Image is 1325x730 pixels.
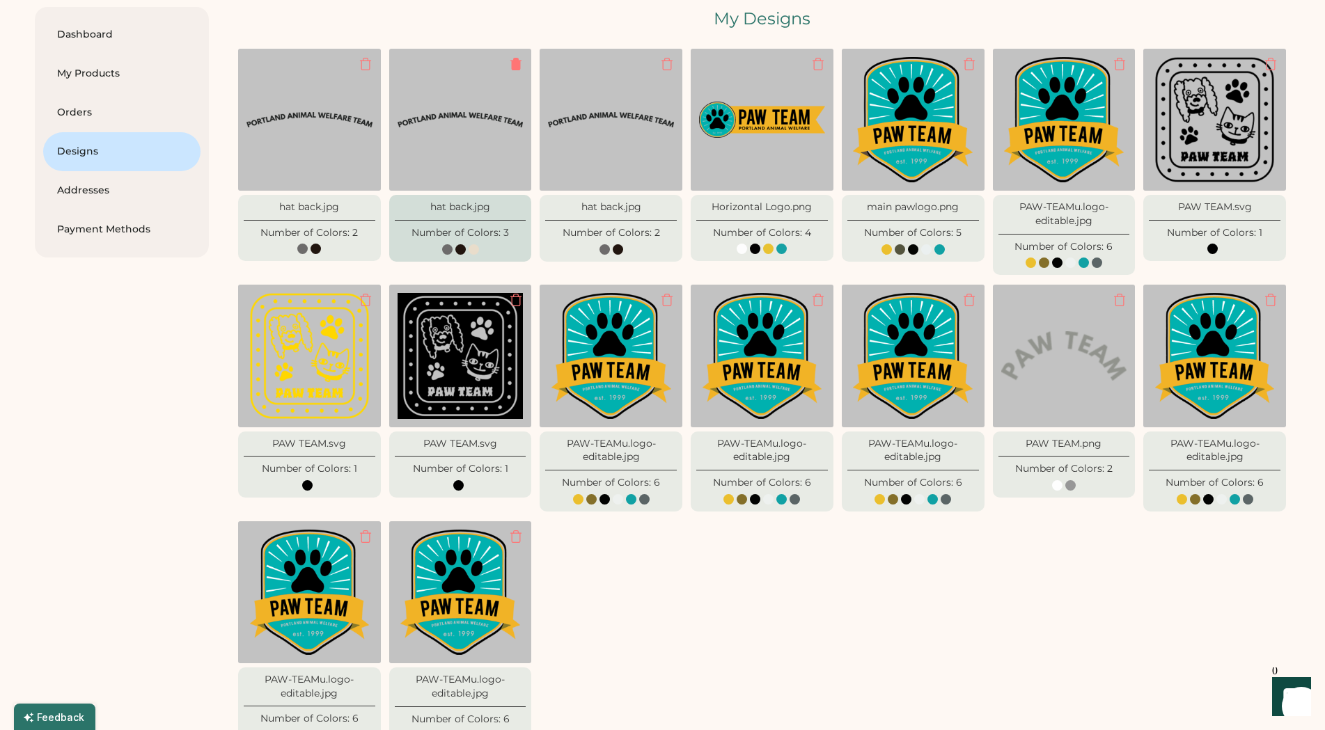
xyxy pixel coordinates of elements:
div: PAW-TEAMu.logo-editable.jpg [998,200,1130,228]
img: 1755543036596x988392627259048000-Display.png%3Ftr%3Dbl-1 [398,293,524,419]
div: Number of Colors: 3 [411,226,509,240]
img: 1755627095099x746127557402034200-Display.png%3Ftr%3Dbl-1 [246,57,373,183]
img: 1753989541258x545911563602886660-Display.png%3Ftr%3Dbl-1 [398,530,524,656]
div: Number of Colors: 6 [260,712,359,726]
div: Orders [57,106,187,120]
div: Number of Colors: 1 [262,462,357,476]
iframe: Front Chat [1259,667,1319,727]
div: PAW TEAM.svg [1149,200,1280,214]
img: 1755626478101x794655634121818100-Display.png%3Ftr%3Dbl-1 [699,57,825,183]
div: PAW TEAM.svg [244,437,375,451]
div: main pawlogo.png [847,200,979,214]
img: 1755626731718x179795462546784260-Display.png%3Ftr%3Dbl-1 [548,57,674,183]
img: 1753989541258x545911563602886660-Display.png%3Ftr%3Dbl-1 [548,293,674,419]
div: Number of Colors: 2 [260,226,358,240]
div: Number of Colors: 4 [713,226,811,240]
img: 1755039835386x759288081868652500-Display.png%3Ftr%3Dbl-1 [1001,293,1127,419]
div: Payment Methods [57,223,187,237]
div: Number of Colors: 6 [713,476,811,490]
img: 1755626226703x434971267054960640-Display.png%3Ftr%3Dbl-1 [850,57,976,183]
img: 1753989541258x545911563602886660-Display.png%3Ftr%3Dbl-1 [1001,57,1127,183]
img: 1753993821895x811625512438071300-Display.png%3Ftr%3Dbl-1 [246,530,373,656]
div: Number of Colors: 1 [1167,226,1262,240]
div: Number of Colors: 6 [1166,476,1264,490]
div: PAW-TEAMu.logo-editable.jpg [847,437,979,464]
div: PAW TEAM.svg [395,437,526,451]
div: Designs [57,145,187,159]
div: Number of Colors: 2 [1015,462,1113,476]
div: hat back.jpg [545,200,677,214]
img: 1753993821895x811625512438071300-Display.png%3Ftr%3Dbl-1 [850,293,976,419]
div: Addresses [57,184,187,198]
div: Number of Colors: 6 [864,476,962,490]
div: PAW TEAM.png [998,437,1130,451]
div: Horizontal Logo.png [696,200,828,214]
div: Dashboard [57,28,187,42]
div: Number of Colors: 6 [1014,240,1113,254]
div: Number of Colors: 1 [413,462,508,476]
div: Number of Colors: 6 [411,713,510,727]
div: PAW-TEAMu.logo-editable.jpg [545,437,677,464]
div: Number of Colors: 6 [562,476,660,490]
img: 1755543119959x740927032340512800-Display.png%3Ftr%3Dbl-1 [246,293,373,419]
div: PAW-TEAMu.logo-editable.jpg [696,437,828,464]
div: My Designs [234,7,1290,31]
div: Number of Colors: 5 [864,226,962,240]
img: 1753989541258x545911563602886660-Display.png%3Ftr%3Dbl-1 [1152,293,1278,419]
img: 1755544219146x388764025355239400-Display.png%3Ftr%3Dbl-1 [1152,57,1278,183]
div: hat back.jpg [244,200,375,214]
div: My Products [57,67,187,81]
img: 1753989541258x545911563602886660-Display.png%3Ftr%3Dbl-1 [699,293,825,419]
div: Number of Colors: 2 [563,226,660,240]
div: PAW-TEAMu.logo-editable.jpg [1149,437,1280,464]
div: PAW-TEAMu.logo-editable.jpg [244,673,375,700]
div: hat back.jpg [395,200,526,214]
div: PAW-TEAMu.logo-editable.jpg [395,673,526,700]
img: 1755626950610x237142704424222720-Display.png%3Ftr%3Dbl-1 [398,57,524,183]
